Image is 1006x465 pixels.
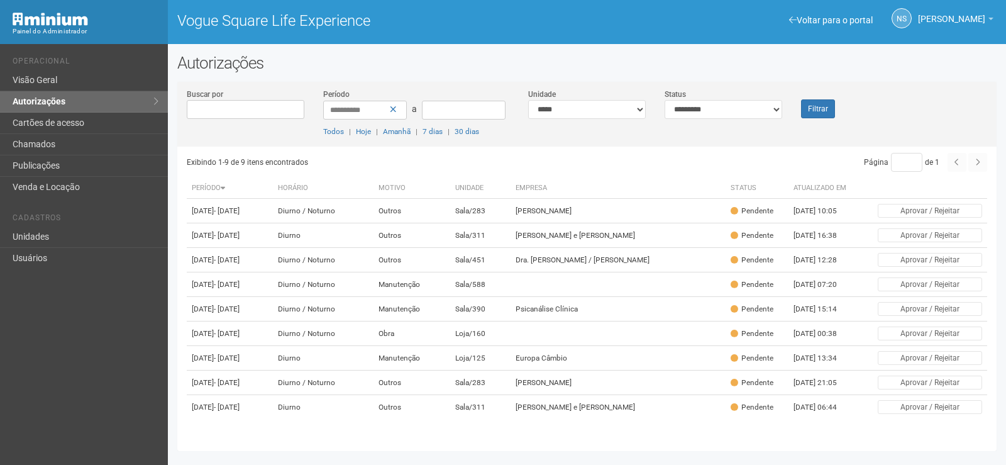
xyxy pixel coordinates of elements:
[892,8,912,28] a: NS
[187,371,273,395] td: [DATE]
[323,89,350,100] label: Período
[13,26,158,37] div: Painel do Administrador
[455,127,479,136] a: 30 dias
[731,353,773,364] div: Pendente
[528,89,556,100] label: Unidade
[788,199,858,223] td: [DATE] 10:05
[13,213,158,227] li: Cadastros
[450,223,511,248] td: Sala/311
[448,127,450,136] span: |
[511,223,726,248] td: [PERSON_NAME] e [PERSON_NAME]
[788,272,858,297] td: [DATE] 07:20
[450,178,511,199] th: Unidade
[450,199,511,223] td: Sala/283
[864,158,939,167] span: Página de 1
[187,199,273,223] td: [DATE]
[187,89,223,100] label: Buscar por
[918,16,993,26] a: [PERSON_NAME]
[511,297,726,322] td: Psicanálise Clínica
[214,206,240,215] span: - [DATE]
[726,178,788,199] th: Status
[214,255,240,264] span: - [DATE]
[373,272,450,297] td: Manutenção
[214,280,240,289] span: - [DATE]
[511,248,726,272] td: Dra. [PERSON_NAME] / [PERSON_NAME]
[731,328,773,339] div: Pendente
[187,153,583,172] div: Exibindo 1-9 de 9 itens encontrados
[273,371,373,395] td: Diurno / Noturno
[273,199,373,223] td: Diurno / Noturno
[878,204,982,218] button: Aprovar / Rejeitar
[177,13,578,29] h1: Vogue Square Life Experience
[187,248,273,272] td: [DATE]
[789,15,873,25] a: Voltar para o portal
[412,104,417,114] span: a
[373,346,450,371] td: Manutenção
[187,395,273,420] td: [DATE]
[878,327,982,340] button: Aprovar / Rejeitar
[187,272,273,297] td: [DATE]
[731,230,773,241] div: Pendente
[511,178,726,199] th: Empresa
[373,248,450,272] td: Outros
[788,371,858,395] td: [DATE] 21:05
[788,297,858,322] td: [DATE] 15:14
[376,127,378,136] span: |
[273,248,373,272] td: Diurno / Noturno
[878,376,982,389] button: Aprovar / Rejeitar
[187,322,273,346] td: [DATE]
[273,395,373,420] td: Diurno
[373,297,450,322] td: Manutenção
[878,253,982,267] button: Aprovar / Rejeitar
[788,178,858,199] th: Atualizado em
[273,223,373,248] td: Diurno
[450,395,511,420] td: Sala/311
[450,248,511,272] td: Sala/451
[731,206,773,216] div: Pendente
[731,402,773,413] div: Pendente
[878,302,982,316] button: Aprovar / Rejeitar
[511,395,726,420] td: [PERSON_NAME] e [PERSON_NAME]
[878,277,982,291] button: Aprovar / Rejeitar
[214,305,240,313] span: - [DATE]
[214,378,240,387] span: - [DATE]
[665,89,686,100] label: Status
[731,304,773,315] div: Pendente
[788,223,858,248] td: [DATE] 16:38
[788,248,858,272] td: [DATE] 12:28
[273,178,373,199] th: Horário
[187,178,273,199] th: Período
[731,279,773,290] div: Pendente
[177,53,997,72] h2: Autorizações
[788,395,858,420] td: [DATE] 06:44
[731,378,773,388] div: Pendente
[356,127,371,136] a: Hoje
[373,322,450,346] td: Obra
[273,297,373,322] td: Diurno / Noturno
[373,199,450,223] td: Outros
[450,346,511,371] td: Loja/125
[383,127,411,136] a: Amanhã
[273,346,373,371] td: Diurno
[511,371,726,395] td: [PERSON_NAME]
[801,99,835,118] button: Filtrar
[878,228,982,242] button: Aprovar / Rejeitar
[878,400,982,414] button: Aprovar / Rejeitar
[214,403,240,412] span: - [DATE]
[450,297,511,322] td: Sala/390
[373,371,450,395] td: Outros
[214,231,240,240] span: - [DATE]
[878,351,982,365] button: Aprovar / Rejeitar
[187,297,273,322] td: [DATE]
[918,2,985,24] span: Nicolle Silva
[323,127,344,136] a: Todos
[373,395,450,420] td: Outros
[214,329,240,338] span: - [DATE]
[373,178,450,199] th: Motivo
[731,255,773,266] div: Pendente
[511,199,726,223] td: [PERSON_NAME]
[450,272,511,297] td: Sala/588
[416,127,417,136] span: |
[349,127,351,136] span: |
[13,57,158,70] li: Operacional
